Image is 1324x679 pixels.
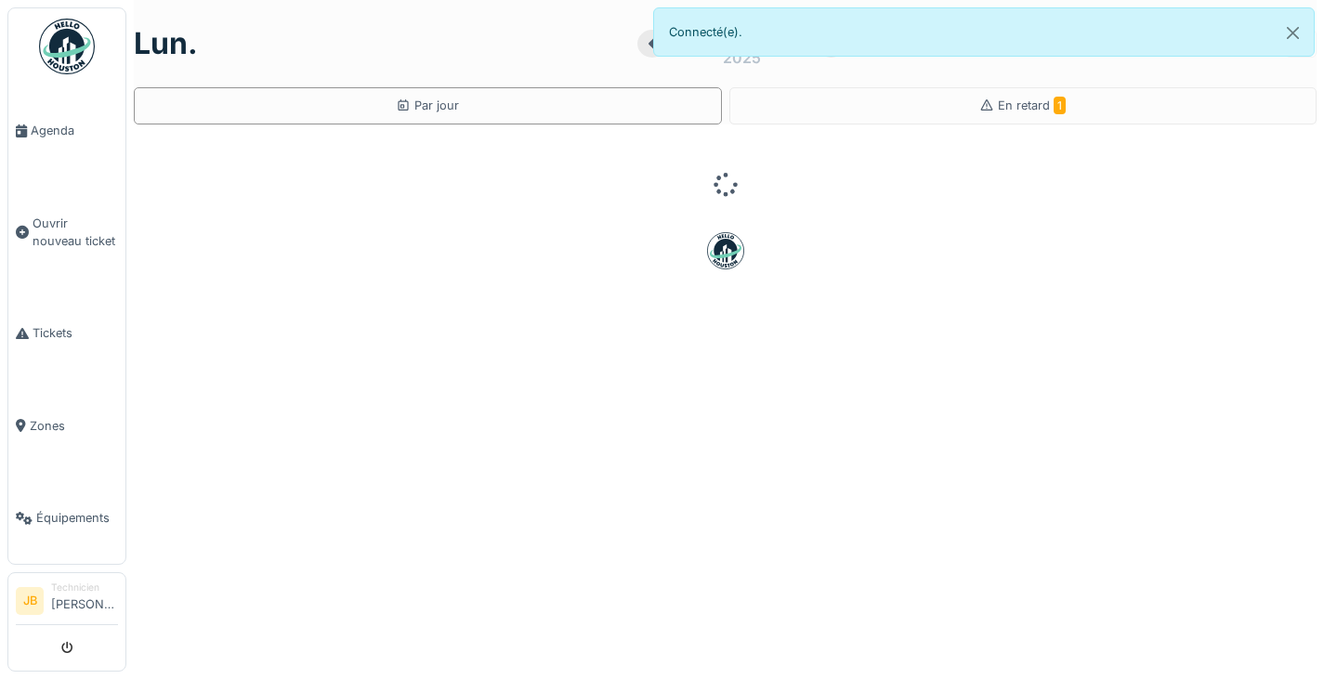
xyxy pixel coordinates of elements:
span: Ouvrir nouveau ticket [33,215,118,250]
span: 1 [1054,97,1066,114]
h1: lun. [134,26,198,61]
span: Équipements [36,509,118,527]
span: En retard [998,98,1066,112]
span: Tickets [33,324,118,342]
a: Tickets [8,287,125,379]
a: Agenda [8,85,125,176]
a: Zones [8,379,125,471]
button: Close [1272,8,1314,58]
span: Zones [30,417,118,435]
li: [PERSON_NAME] [51,581,118,620]
a: Ouvrir nouveau ticket [8,176,125,287]
div: 2025 [723,46,761,69]
div: Connecté(e). [653,7,1316,57]
img: Badge_color-CXgf-gQk.svg [39,19,95,74]
img: badge-BVDL4wpA.svg [707,232,744,269]
div: Technicien [51,581,118,594]
span: Agenda [31,122,118,139]
a: Équipements [8,472,125,564]
li: JB [16,587,44,615]
div: Par jour [396,97,459,114]
a: JB Technicien[PERSON_NAME] [16,581,118,625]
